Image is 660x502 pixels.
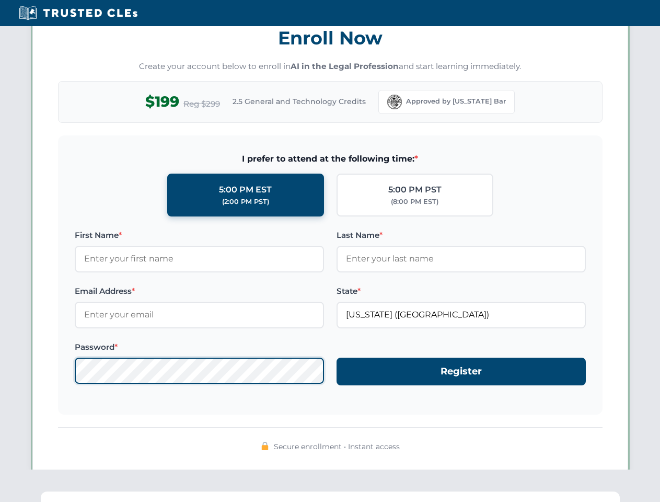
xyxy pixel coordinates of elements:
[261,442,269,450] img: 🔒
[391,197,438,207] div: (8:00 PM EST)
[274,441,400,452] span: Secure enrollment • Instant access
[58,61,603,73] p: Create your account below to enroll in and start learning immediately.
[337,358,586,385] button: Register
[337,285,586,298] label: State
[233,96,366,107] span: 2.5 General and Technology Credits
[145,90,179,113] span: $199
[387,95,402,109] img: Florida Bar
[337,246,586,272] input: Enter your last name
[183,98,220,110] span: Reg $299
[406,96,506,107] span: Approved by [US_STATE] Bar
[337,229,586,242] label: Last Name
[291,61,399,71] strong: AI in the Legal Profession
[75,246,324,272] input: Enter your first name
[58,21,603,54] h3: Enroll Now
[75,285,324,298] label: Email Address
[75,341,324,353] label: Password
[75,302,324,328] input: Enter your email
[388,183,442,197] div: 5:00 PM PST
[337,302,586,328] input: Florida (FL)
[75,152,586,166] span: I prefer to attend at the following time:
[222,197,269,207] div: (2:00 PM PST)
[75,229,324,242] label: First Name
[16,5,141,21] img: Trusted CLEs
[219,183,272,197] div: 5:00 PM EST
